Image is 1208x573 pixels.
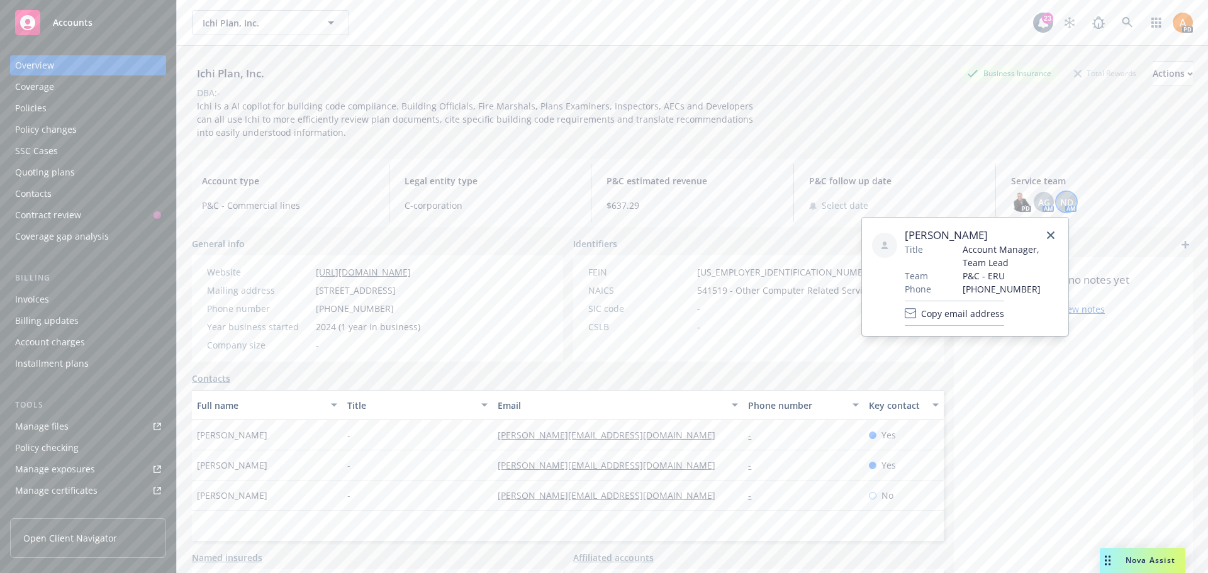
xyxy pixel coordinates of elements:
div: Email [498,399,724,412]
div: FEIN [588,265,692,279]
a: Search [1115,10,1140,35]
span: ND [1060,196,1073,209]
span: [US_EMPLOYER_IDENTIFICATION_NUMBER] [697,265,877,279]
div: Manage files [15,416,69,437]
div: Billing updates [15,311,79,331]
span: P&C - Commercial lines [202,199,374,212]
img: photo [1173,13,1193,33]
span: [PERSON_NAME] [197,489,267,502]
button: Ichi Plan, Inc. [192,10,349,35]
span: No [881,489,893,502]
span: Ichi is a AI copilot for building code compliance. Building Officials, Fire Marshals, Plans Exami... [197,100,756,138]
div: DBA: - [197,86,220,99]
span: Service team [1011,174,1183,187]
div: Business Insurance [961,65,1058,81]
button: Title [342,390,493,420]
a: [URL][DOMAIN_NAME] [316,266,411,278]
span: Yes [881,459,896,472]
a: Coverage gap analysis [10,226,166,247]
span: C-corporation [405,199,576,212]
a: - [748,489,761,501]
a: Invoices [10,289,166,309]
div: Overview [15,55,54,75]
a: Manage files [10,416,166,437]
span: - [697,302,700,315]
span: P&C estimated revenue [607,174,778,187]
span: Yes [881,428,896,442]
a: SSC Cases [10,141,166,161]
a: close [1043,228,1058,243]
button: Nova Assist [1100,548,1185,573]
a: Contacts [10,184,166,204]
div: Mailing address [207,284,311,297]
span: Title [905,243,923,256]
a: - [748,459,761,471]
span: Manage exposures [10,459,166,479]
div: Website [207,265,311,279]
div: Drag to move [1100,548,1116,573]
div: Account charges [15,332,85,352]
div: Installment plans [15,353,89,374]
a: Contacts [192,372,230,385]
a: [PERSON_NAME][EMAIL_ADDRESS][DOMAIN_NAME] [498,459,725,471]
button: Copy email address [905,301,1004,326]
span: Team [905,269,928,282]
a: Coverage [10,77,166,97]
div: Key contact [869,399,925,412]
span: Open Client Navigator [23,531,117,545]
span: [PERSON_NAME] [197,428,267,442]
button: Email [493,390,743,420]
a: Quoting plans [10,162,166,182]
div: Manage exposures [15,459,95,479]
a: [PERSON_NAME][EMAIL_ADDRESS][DOMAIN_NAME] [498,489,725,501]
div: Year business started [207,320,311,333]
div: Policy checking [15,438,79,458]
span: [STREET_ADDRESS] [316,284,396,297]
span: $637.29 [607,199,778,212]
span: Ichi Plan, Inc. [203,16,311,30]
span: P&C follow up date [809,174,981,187]
a: Switch app [1144,10,1169,35]
a: Account charges [10,332,166,352]
div: Coverage [15,77,54,97]
span: Nova Assist [1126,555,1175,565]
div: Policy changes [15,120,77,140]
span: [PERSON_NAME] [197,459,267,472]
a: Billing updates [10,311,166,331]
a: Manage certificates [10,481,166,501]
span: Phone [905,282,931,296]
a: add [1178,237,1193,252]
button: Actions [1153,61,1193,86]
a: Manage BORs [10,502,166,522]
span: 2024 (1 year in business) [316,320,420,333]
div: CSLB [588,320,692,333]
div: Contract review [15,205,81,225]
span: - [347,459,350,472]
div: Invoices [15,289,49,309]
a: Policy checking [10,438,166,458]
div: Quoting plans [15,162,75,182]
span: Account type [202,174,374,187]
span: - [316,338,319,352]
a: [PERSON_NAME][EMAIL_ADDRESS][DOMAIN_NAME] [498,429,725,441]
img: photo [1011,192,1031,212]
div: Ichi Plan, Inc. [192,65,269,82]
a: Policies [10,98,166,118]
a: Installment plans [10,353,166,374]
span: Account Manager, Team Lead [963,243,1058,269]
a: - [748,429,761,441]
button: Key contact [864,390,944,420]
div: Full name [197,399,323,412]
div: Total Rewards [1068,65,1143,81]
div: Phone number [748,399,844,412]
div: SIC code [588,302,692,315]
div: Coverage gap analysis [15,226,109,247]
div: Policies [15,98,47,118]
div: Manage certificates [15,481,98,501]
span: [PHONE_NUMBER] [316,302,394,315]
div: Title [347,399,474,412]
span: AG [1038,196,1050,209]
span: Copy email address [921,307,1004,320]
div: Phone number [207,302,311,315]
span: [PHONE_NUMBER] [963,282,1058,296]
